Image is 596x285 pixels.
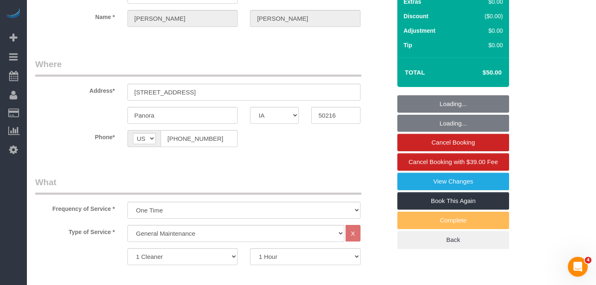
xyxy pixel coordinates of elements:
[467,12,503,20] div: ($0.00)
[29,10,121,21] label: Name *
[311,107,360,124] input: Zip Code*
[397,192,509,210] a: Book This Again
[404,41,412,49] label: Tip
[568,257,588,277] iframe: Intercom live chat
[127,107,238,124] input: City*
[5,8,22,20] img: Automaid Logo
[250,10,360,27] input: Last Name*
[397,231,509,249] a: Back
[29,84,121,95] label: Address*
[409,158,498,165] span: Cancel Booking with $39.00 Fee
[467,27,503,35] div: $0.00
[35,176,361,195] legend: What
[458,69,502,76] h4: $50.00
[397,153,509,171] a: Cancel Booking with $39.00 Fee
[29,202,121,213] label: Frequency of Service *
[161,130,238,147] input: Phone*
[404,12,428,20] label: Discount
[29,225,121,236] label: Type of Service *
[127,10,238,27] input: First Name*
[405,69,425,76] strong: Total
[35,58,361,77] legend: Where
[404,27,435,35] label: Adjustment
[397,134,509,151] a: Cancel Booking
[585,257,591,263] span: 4
[467,41,503,49] div: $0.00
[397,173,509,190] a: View Changes
[29,130,121,141] label: Phone*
